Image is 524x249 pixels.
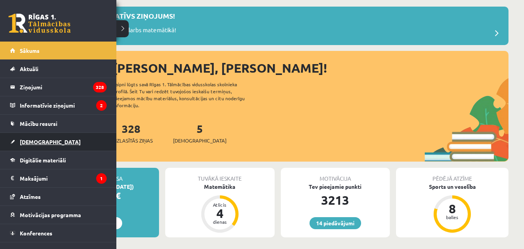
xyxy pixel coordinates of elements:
span: Neizlasītās ziņas [109,137,153,145]
span: Mācību resursi [20,120,57,127]
legend: Maksājumi [20,169,107,187]
span: [DEMOGRAPHIC_DATA] [173,137,227,145]
div: Laipni lūgts savā Rīgas 1. Tālmācības vidusskolas skolnieka profilā. Šeit Tu vari redzēt tuvojošo... [113,81,258,109]
span: [DEMOGRAPHIC_DATA] [20,138,81,145]
div: Pēdējā atzīme [396,168,508,183]
legend: Informatīvie ziņojumi [20,96,107,114]
a: 5[DEMOGRAPHIC_DATA] [173,122,227,145]
a: Maksājumi1 [10,169,107,187]
div: Tev pieejamie punkti [281,183,390,191]
a: Rīgas 1. Tālmācības vidusskola [9,14,71,33]
span: € [116,190,121,201]
a: 328Neizlasītās ziņas [109,122,153,145]
span: Motivācijas programma [20,211,81,218]
div: 8 [441,202,464,215]
div: 4 [208,207,232,219]
a: Sports un veselība 8 balles [396,183,508,234]
i: 328 [93,82,107,92]
a: Aktuāli [10,60,107,78]
span: Digitālie materiāli [20,157,66,164]
a: Sākums [10,42,107,59]
p: Jauns informatīvs ziņojums! [62,10,175,21]
div: Tuvākā ieskaite [165,168,275,183]
legend: Ziņojumi [20,78,107,96]
a: Informatīvie ziņojumi2 [10,96,107,114]
span: Aktuāli [20,65,38,72]
a: Mācību resursi [10,115,107,132]
a: Jauns informatīvs ziņojums! Obligāts skolas diagnostikas darbs matemātikā! [50,10,505,41]
div: 3213 [281,191,390,209]
div: Atlicis [208,202,232,207]
a: Motivācijas programma [10,206,107,224]
a: [DEMOGRAPHIC_DATA] [10,133,107,151]
div: Sports un veselība [396,183,508,191]
div: [PERSON_NAME], [PERSON_NAME]! [112,59,508,77]
a: Ziņojumi328 [10,78,107,96]
span: Konferences [20,230,52,237]
a: Matemātika Atlicis 4 dienas [165,183,275,234]
div: Matemātika [165,183,275,191]
i: 1 [96,173,107,184]
a: Konferences [10,224,107,242]
i: 2 [96,100,107,111]
span: Atzīmes [20,193,41,200]
div: Motivācija [281,168,390,183]
div: dienas [208,219,232,224]
span: Sākums [20,47,40,54]
a: 14 piedāvājumi [310,217,361,229]
a: Atzīmes [10,188,107,205]
a: Digitālie materiāli [10,151,107,169]
div: balles [441,215,464,219]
